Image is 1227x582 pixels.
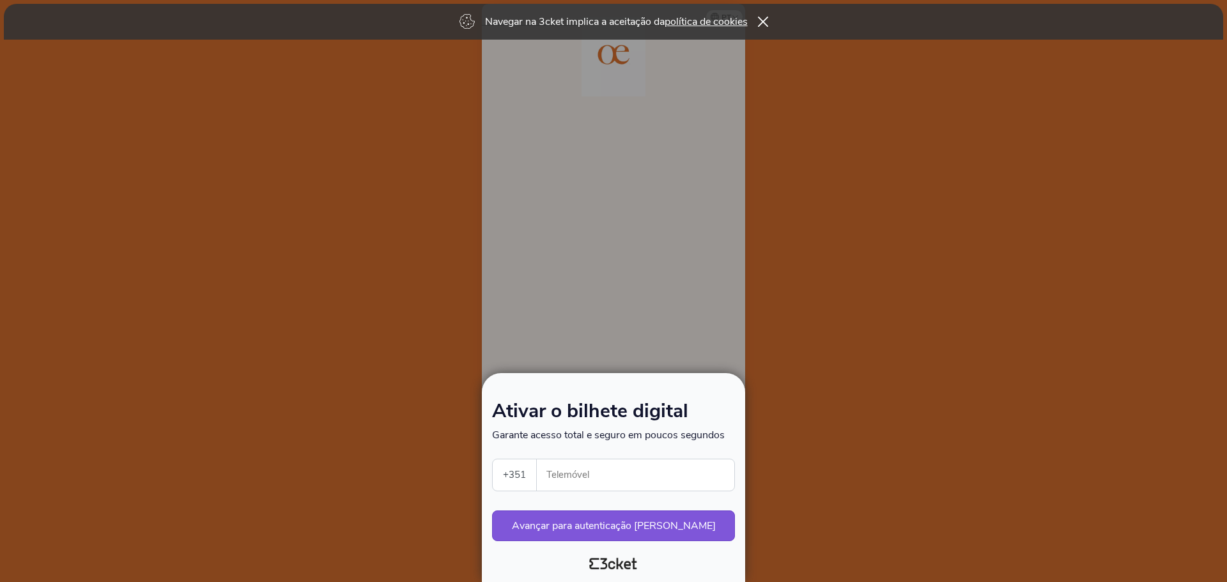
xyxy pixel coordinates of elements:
button: Avançar para autenticação [PERSON_NAME] [492,510,735,541]
a: política de cookies [665,15,748,29]
input: Telemóvel [547,459,734,491]
p: Garante acesso total e seguro em poucos segundos [492,428,735,442]
label: Telemóvel [537,459,736,491]
h1: Ativar o bilhete digital [492,402,735,428]
p: Navegar na 3cket implica a aceitação da [485,15,748,29]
